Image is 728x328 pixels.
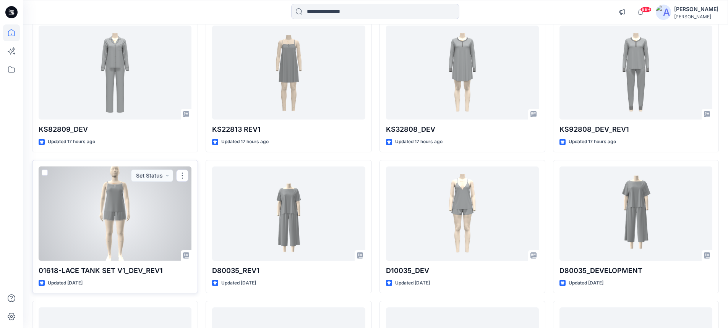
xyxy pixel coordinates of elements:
p: Updated 17 hours ago [48,138,95,146]
a: KS22813 REV1 [212,26,365,120]
a: D80035_REV1 [212,166,365,261]
a: KS92808_DEV_REV1 [559,26,712,120]
p: D10035_DEV [386,265,539,276]
p: 01618-LACE TANK SET V1_DEV_REV1 [39,265,191,276]
a: 01618-LACE TANK SET V1_DEV_REV1 [39,166,191,261]
p: KS92808_DEV_REV1 [559,124,712,135]
p: KS32808_DEV [386,124,539,135]
p: D80035_REV1 [212,265,365,276]
p: Updated [DATE] [569,279,603,287]
p: D80035_DEVELOPMENT [559,265,712,276]
p: Updated 17 hours ago [569,138,616,146]
p: Updated 17 hours ago [395,138,443,146]
p: Updated [DATE] [395,279,430,287]
a: D10035_DEV [386,166,539,261]
div: [PERSON_NAME] [674,5,718,14]
div: [PERSON_NAME] [674,14,718,19]
a: KS82809_DEV [39,26,191,120]
p: Updated [DATE] [221,279,256,287]
a: KS32808_DEV [386,26,539,120]
p: KS82809_DEV [39,124,191,135]
a: D80035_DEVELOPMENT [559,166,712,261]
img: avatar [656,5,671,20]
p: KS22813 REV1 [212,124,365,135]
p: Updated [DATE] [48,279,83,287]
span: 99+ [640,6,652,13]
p: Updated 17 hours ago [221,138,269,146]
